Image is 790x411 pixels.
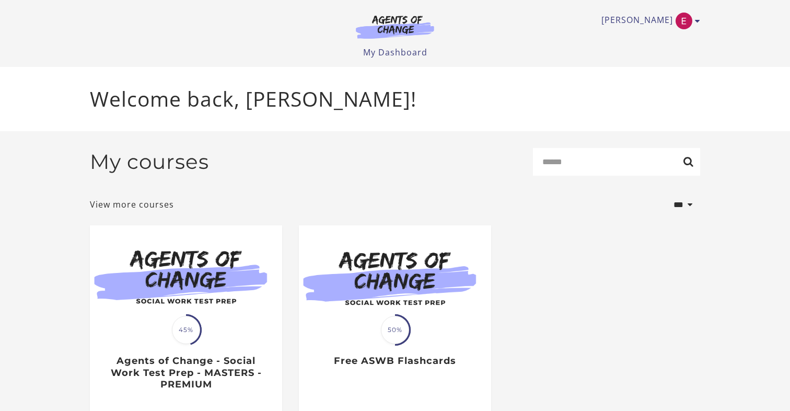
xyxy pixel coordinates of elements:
h2: My courses [90,150,209,174]
p: Welcome back, [PERSON_NAME]! [90,84,700,115]
a: Toggle menu [601,13,695,29]
a: My Dashboard [363,47,427,58]
span: 50% [381,316,409,344]
span: 45% [172,316,200,344]
h3: Agents of Change - Social Work Test Prep - MASTERS - PREMIUM [101,355,271,391]
h3: Free ASWB Flashcards [310,355,480,367]
a: View more courses [90,198,174,211]
img: Agents of Change Logo [345,15,445,39]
